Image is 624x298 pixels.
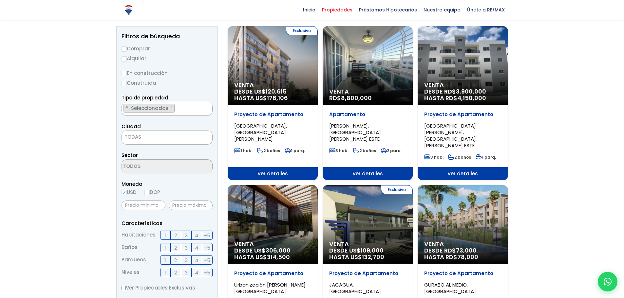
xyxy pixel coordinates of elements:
span: 4,150,000 [457,94,486,102]
input: Comprar [122,46,127,52]
a: Venta RD$8,800,000 Apartamento [PERSON_NAME], [GEOGRAPHIC_DATA][PERSON_NAME] ESTE 3 hab. 2 baños ... [323,26,413,180]
span: Exclusiva [286,26,318,35]
p: Proyecto de Apartamento [424,111,501,118]
input: USD [122,190,127,195]
span: DESDE RD$ [424,247,501,260]
span: Venta [234,82,311,88]
span: 3 [185,244,188,252]
button: Remove all items [205,104,209,110]
span: × [125,104,128,110]
span: 3 [185,256,188,264]
span: 3 [185,231,188,239]
label: DOP [144,188,160,196]
span: 1 [164,269,166,277]
span: 2 baños [353,148,376,153]
img: Logo de REMAX [123,4,134,16]
span: [GEOGRAPHIC_DATA][PERSON_NAME], [GEOGRAPHIC_DATA][PERSON_NAME] ESTE [424,122,476,149]
span: +5 [204,256,210,264]
span: Ver detalles [323,167,413,180]
span: 3 [185,269,188,277]
a: Venta DESDE RD$3,900,000 HASTA RD$4,150,000 Proyecto de Apartamento [GEOGRAPHIC_DATA][PERSON_NAME... [418,26,508,180]
span: +5 [204,269,210,277]
span: [GEOGRAPHIC_DATA], [GEOGRAPHIC_DATA][PERSON_NAME] [234,122,287,142]
label: USD [122,188,137,196]
span: 306,000 [266,246,291,254]
span: Moneda [122,180,213,188]
span: 2 [174,244,177,252]
span: Venta [424,82,501,88]
span: 3 hab. [424,154,444,160]
span: Tipo de propiedad [122,94,168,101]
span: Baños [122,243,138,252]
span: × [205,104,209,110]
label: Alquilar [122,54,213,62]
span: Únete a RE/MAX [464,5,508,15]
span: HASTA RD$ [424,95,501,101]
span: 78,000 [457,253,478,261]
a: Exclusiva Venta DESDE US$120,615 HASTA US$176,106 Proyecto de Apartamento [GEOGRAPHIC_DATA], [GEO... [228,26,318,180]
span: Ver detalles [228,167,318,180]
span: 8,800,000 [341,94,372,102]
span: Habitaciones [122,231,156,240]
input: Precio mínimo [122,201,165,210]
span: 109,000 [361,246,384,254]
span: DESDE US$ [329,247,406,260]
input: DOP [144,190,150,195]
span: Niveles [122,268,140,277]
span: 3 hab. [329,148,349,153]
span: 1 hab. [234,148,253,153]
p: Apartamento [329,111,406,118]
span: HASTA RD$ [424,254,501,260]
span: Ver detalles [418,167,508,180]
span: HASTA US$ [329,254,406,260]
p: Proyecto de Apartamento [234,111,311,118]
label: Construida [122,79,213,87]
span: Venta [424,241,501,247]
span: Préstamos Hipotecarios [356,5,420,15]
span: TODAS [122,131,213,145]
span: Venta [234,241,311,247]
label: Ver Propiedades Exclusivas [122,284,213,292]
span: JACAGUA, [GEOGRAPHIC_DATA] [329,281,381,295]
span: DESDE US$ [234,247,311,260]
span: 2 baños [257,148,280,153]
span: HASTA US$ [234,254,311,260]
span: Exclusiva [381,185,413,194]
span: Venta [329,88,406,95]
input: Alquilar [122,56,127,61]
span: 2 [174,269,177,277]
textarea: Search [122,102,125,116]
span: Sector [122,152,138,159]
span: DESDE US$ [234,88,311,101]
span: RD$ [329,94,372,102]
input: Precio máximo [169,201,213,210]
span: 2 [174,256,177,264]
span: Parqueos [122,255,146,265]
span: Seleccionados: 1 [130,105,174,112]
span: 1 parq. [285,148,305,153]
label: En construcción [122,69,213,77]
p: Proyecto de Apartamento [234,270,311,277]
span: TODAS [124,133,141,140]
span: GURABO AL MEDIO, [GEOGRAPHIC_DATA] [424,281,476,295]
span: 4 [195,269,198,277]
span: DESDE RD$ [424,88,501,101]
span: 2 baños [448,154,471,160]
span: Ciudad [122,123,141,130]
button: Remove item [124,104,130,110]
p: Proyecto de Apartamento [329,270,406,277]
span: 120,615 [266,87,287,96]
span: +5 [204,231,210,239]
li: FINCA [123,104,175,113]
span: 4 [195,256,198,264]
span: 176,106 [267,94,288,102]
p: Proyecto de Apartamento [424,270,501,277]
span: 132,700 [362,253,384,261]
input: Construida [122,81,127,86]
span: 1 [164,231,166,239]
input: En construcción [122,71,127,76]
span: Nuestro equipo [420,5,464,15]
span: 2 [174,231,177,239]
textarea: Search [122,160,185,174]
span: 4 [195,231,198,239]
